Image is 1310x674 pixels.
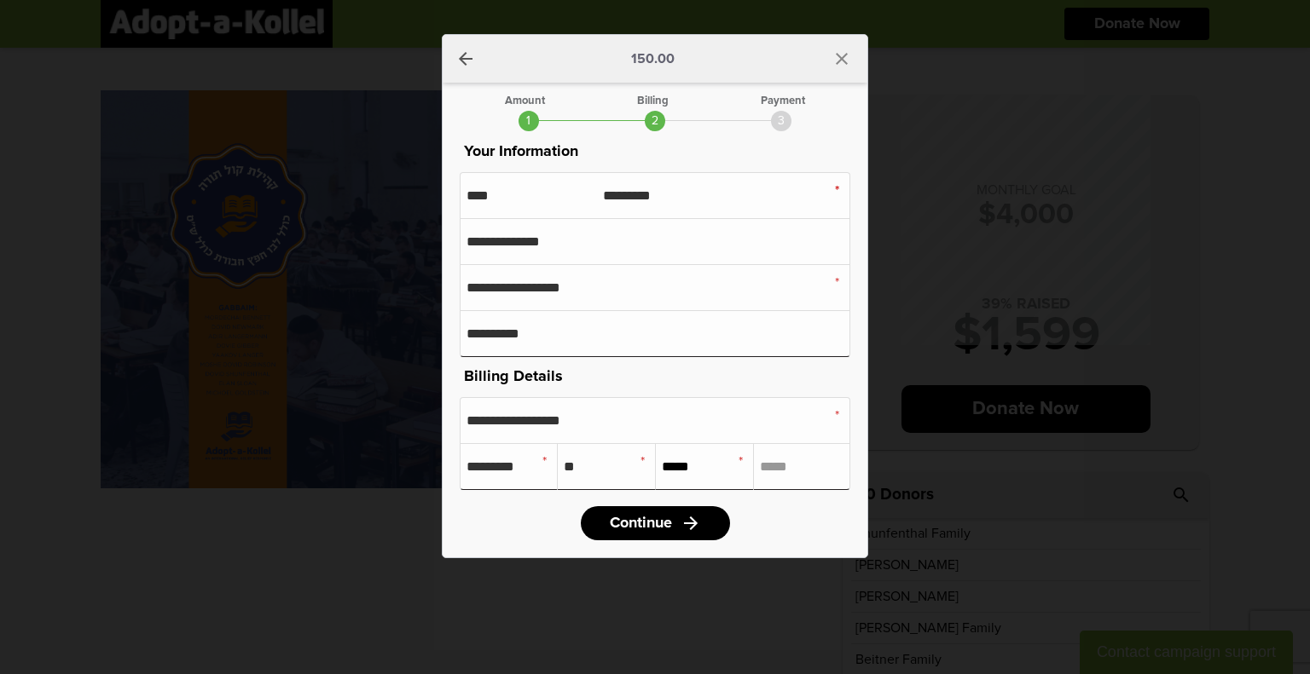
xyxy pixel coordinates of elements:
[505,95,545,107] div: Amount
[832,49,852,69] i: close
[455,49,476,69] a: arrow_back
[637,95,669,107] div: Billing
[460,140,850,164] p: Your Information
[610,516,672,531] span: Continue
[681,513,701,533] i: arrow_forward
[519,111,539,131] div: 1
[771,111,791,131] div: 3
[761,95,805,107] div: Payment
[581,506,730,540] a: Continuearrow_forward
[631,52,675,66] p: 150.00
[460,365,850,389] p: Billing Details
[645,111,665,131] div: 2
